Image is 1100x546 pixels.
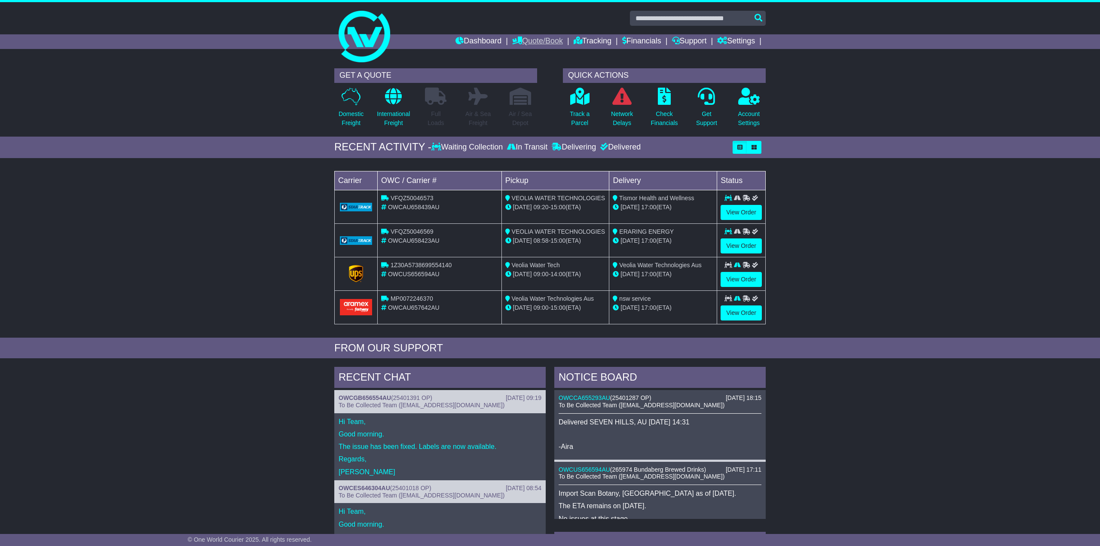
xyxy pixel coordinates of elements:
[534,271,549,278] span: 09:00
[512,262,560,268] span: Veolia Water Tech
[378,171,502,190] td: OWC / Carrier #
[559,489,761,497] p: Import Scan Botany, [GEOGRAPHIC_DATA] as of [DATE].
[339,492,504,499] span: To Be Collected Team ([EMAIL_ADDRESS][DOMAIN_NAME])
[339,402,504,409] span: To Be Collected Team ([EMAIL_ADDRESS][DOMAIN_NAME])
[651,87,678,132] a: CheckFinancials
[391,295,433,302] span: MP0072246370
[334,68,537,83] div: GET A QUOTE
[506,394,541,402] div: [DATE] 09:19
[721,238,762,253] a: View Order
[188,536,312,543] span: © One World Courier 2025. All rights reserved.
[619,195,694,201] span: Tismor Health and Wellness
[512,228,605,235] span: VEOLIA WATER TECHNOLOGIES
[613,303,713,312] div: (ETA)
[721,305,762,320] a: View Order
[554,367,766,390] div: NOTICE BOARD
[393,394,430,401] span: 25401391 OP
[619,262,701,268] span: Veolia Water Technologies Aus
[513,271,532,278] span: [DATE]
[534,204,549,210] span: 09:20
[349,265,364,282] img: GetCarrierServiceLogo
[339,455,541,463] p: Regards,
[455,34,501,49] a: Dashboard
[391,228,434,235] span: VFQZ50046569
[513,204,532,210] span: [DATE]
[505,203,606,212] div: - (ETA)
[512,195,605,201] span: VEOLIA WATER TECHNOLOGIES
[738,110,760,128] p: Account Settings
[513,237,532,244] span: [DATE]
[388,204,440,210] span: OWCAU658439AU
[513,304,532,311] span: [DATE]
[339,430,541,438] p: Good morning.
[339,485,390,491] a: OWCES646304AU
[425,110,446,128] p: Full Loads
[622,34,661,49] a: Financials
[505,143,550,152] div: In Transit
[335,171,378,190] td: Carrier
[340,236,372,245] img: GetCarrierServiceLogo
[598,143,641,152] div: Delivered
[550,271,565,278] span: 14:00
[534,304,549,311] span: 09:00
[534,237,549,244] span: 08:58
[612,394,649,401] span: 25401287 OP
[559,402,724,409] span: To Be Collected Team ([EMAIL_ADDRESS][DOMAIN_NAME])
[376,87,410,132] a: InternationalFreight
[609,171,717,190] td: Delivery
[339,520,541,528] p: Good morning.
[619,295,651,302] span: nsw service
[501,171,609,190] td: Pickup
[672,34,707,49] a: Support
[339,110,364,128] p: Domestic Freight
[334,342,766,354] div: FROM OUR SUPPORT
[505,270,606,279] div: - (ETA)
[570,110,590,128] p: Track a Parcel
[641,271,656,278] span: 17:00
[339,394,541,402] div: ( )
[738,87,761,132] a: AccountSettings
[611,87,633,132] a: NetworkDelays
[377,110,410,128] p: International Freight
[550,143,598,152] div: Delivering
[620,237,639,244] span: [DATE]
[559,466,610,473] a: OWCUS656594AU
[651,110,678,128] p: Check Financials
[726,394,761,402] div: [DATE] 18:15
[641,304,656,311] span: 17:00
[339,442,541,451] p: The issue has been fixed. Labels are now available.
[340,299,372,315] img: Aramex.png
[465,110,491,128] p: Air & Sea Freight
[550,237,565,244] span: 15:00
[620,304,639,311] span: [DATE]
[339,418,541,426] p: Hi Team,
[559,466,761,473] div: ( )
[696,87,718,132] a: GetSupport
[388,237,440,244] span: OWCAU658423AU
[717,171,766,190] td: Status
[574,34,611,49] a: Tracking
[392,485,429,491] span: 25401018 OP
[512,295,594,302] span: Veolia Water Technologies Aus
[339,394,391,401] a: OWCGB656554AU
[559,473,724,480] span: To Be Collected Team ([EMAIL_ADDRESS][DOMAIN_NAME])
[391,195,434,201] span: VFQZ50046573
[563,68,766,83] div: QUICK ACTIONS
[339,507,541,515] p: Hi Team,
[506,485,541,492] div: [DATE] 08:54
[613,236,713,245] div: (ETA)
[721,205,762,220] a: View Order
[505,236,606,245] div: - (ETA)
[611,110,633,128] p: Network Delays
[509,110,532,128] p: Air / Sea Depot
[641,237,656,244] span: 17:00
[721,272,762,287] a: View Order
[334,141,431,153] div: RECENT ACTIVITY -
[334,367,546,390] div: RECENT CHAT
[550,204,565,210] span: 15:00
[388,271,440,278] span: OWCUS656594AU
[612,466,704,473] span: 265974 Bundaberg Brewed Drinks
[726,466,761,473] div: [DATE] 17:11
[613,270,713,279] div: (ETA)
[339,485,541,492] div: ( )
